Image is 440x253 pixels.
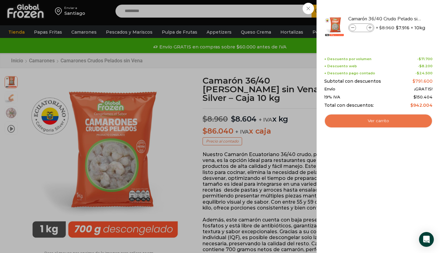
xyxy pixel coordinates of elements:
span: - [418,64,433,68]
bdi: 942.004 [410,102,433,108]
span: Subtotal con descuentos [324,79,381,84]
a: Ver carrito [324,114,433,128]
span: 150.404 [413,94,433,99]
span: $ [396,25,399,31]
bdi: 8.960 [379,25,394,31]
span: $ [419,64,422,68]
span: $ [379,25,382,31]
span: + Descuento web [324,64,357,68]
bdi: 8.200 [419,64,433,68]
span: $ [419,57,421,61]
span: - [415,71,433,75]
span: × × 10kg [376,23,425,32]
span: - [417,57,433,61]
span: + Descuento pago contado [324,71,375,75]
span: ¡GRATIS! [414,87,433,92]
div: Open Intercom Messenger [419,232,434,247]
span: Envío [324,87,335,92]
bdi: 791.600 [413,78,433,84]
span: $ [413,78,415,84]
span: $ [417,71,419,75]
span: $ [413,94,416,99]
span: 19% IVA [324,95,340,100]
input: Product quantity [357,24,366,31]
bdi: 24.500 [417,71,433,75]
bdi: 71.700 [419,57,433,61]
bdi: 7.916 [396,25,409,31]
span: Total con descuentos: [324,103,374,108]
a: Camarón 36/40 Crudo Pelado sin Vena - Silver - Caja 10 kg [348,15,422,22]
span: + Descuento por volumen [324,57,371,61]
span: $ [410,102,413,108]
